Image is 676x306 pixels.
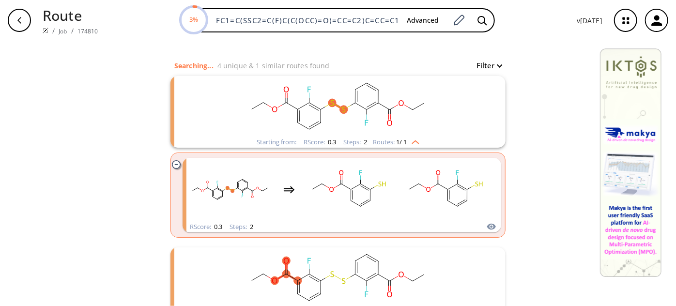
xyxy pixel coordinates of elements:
svg: CCOC(=O)c1cccc(S)c1F [305,159,392,220]
svg: O=C1CCC(=O)N1Cl [498,159,585,220]
text: 3% [189,15,198,24]
img: Spaya logo [43,28,48,33]
svg: CCOC(=O)c1cccc(SSc2cccc(C(=O)OCC)c2F)c1F [212,76,464,137]
svg: CCOC(=O)c1cccc(S)c1F [401,159,489,220]
span: 0.3 [213,222,222,231]
p: Route [43,5,98,26]
span: 2 [362,138,367,146]
div: Starting from: [257,139,296,145]
p: Searching... [174,61,214,71]
li: / [71,26,74,36]
svg: CCOC(=O)c1cccc(SSc2cccc(C(=O)OCC)c2F)c1F [186,159,274,220]
div: Steps : [343,139,367,145]
div: RScore : [190,224,222,230]
div: Steps : [230,224,253,230]
img: Up [407,137,419,144]
p: 4 unique & 1 similar routes found [217,61,330,71]
p: v [DATE] [577,15,602,26]
button: Filter [471,62,502,69]
span: 1 / 1 [396,139,407,145]
button: Advanced [399,12,446,30]
li: / [52,26,55,36]
a: 174810 [77,27,98,35]
div: RScore : [304,139,336,145]
input: Enter SMILES [210,15,399,25]
span: 0.3 [326,138,336,146]
a: Job [59,27,67,35]
img: Banner [600,48,661,277]
div: Routes: [373,139,419,145]
span: 2 [248,222,253,231]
